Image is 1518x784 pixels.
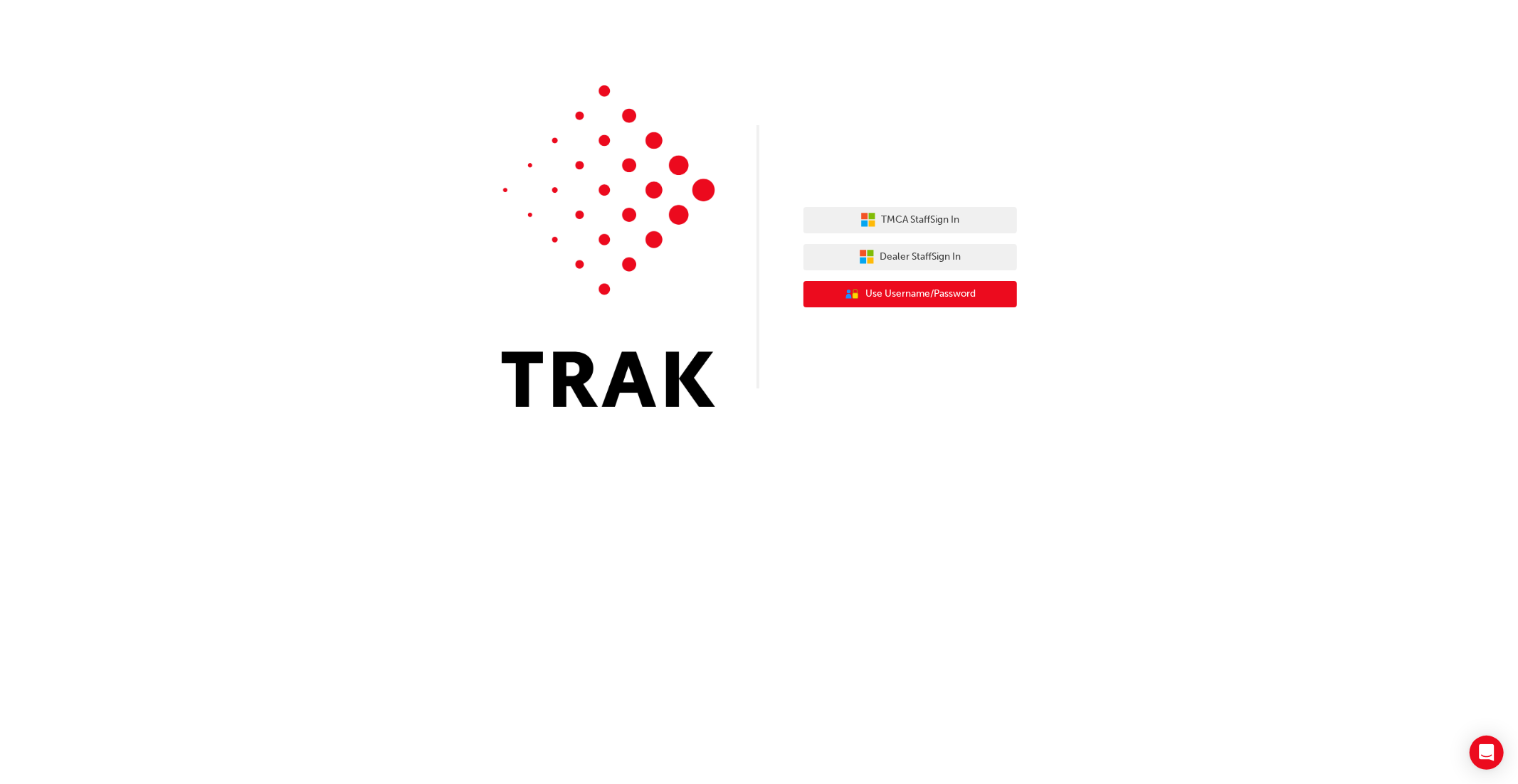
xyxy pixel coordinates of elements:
[803,207,1017,233] button: TMCA StaffSign In
[882,214,960,226] span: TMCA Staff Sign In
[880,251,961,263] span: Dealer Staff Sign In
[803,244,1017,270] button: Dealer StaffSign In
[1470,736,1504,770] div: Open Intercom Messenger
[865,288,976,300] span: Use Username/Password
[803,281,1017,307] button: Use Username/Password
[502,85,715,407] img: Trak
